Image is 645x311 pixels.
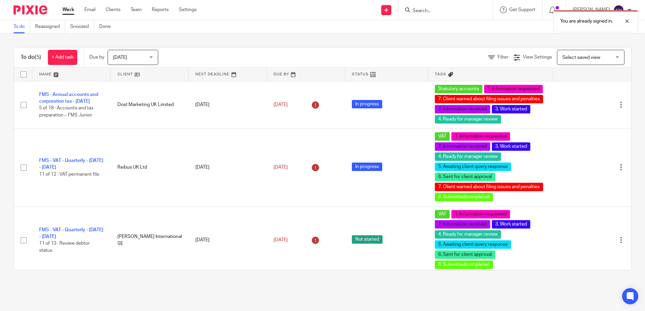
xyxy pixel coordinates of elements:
a: FMS - VAT - Quarterly - [DATE] - [DATE] [39,228,103,239]
span: Filter [498,55,508,60]
a: + Add task [48,50,77,65]
span: 1. Information requested [484,85,543,93]
a: Snoozed [70,20,94,33]
td: [DATE] [189,81,267,129]
a: Reports [152,6,169,13]
span: Tags [435,72,446,76]
span: 2. Information received [435,142,490,151]
p: Due by [89,54,104,61]
span: [DATE] [274,238,288,242]
span: Select saved view [562,55,600,60]
img: Pixie [13,5,47,14]
span: Not started [352,235,383,244]
span: (5) [35,55,41,60]
td: [PERSON_NAME] International SE [111,206,189,274]
img: svg%3E [613,5,624,15]
span: 3. Work started [492,105,530,113]
span: 7. Client warned about filing issues and penalties [435,183,543,191]
a: Work [62,6,74,13]
span: 8. Submitted/completed [435,193,493,201]
span: 6. Sent for client approval [435,173,495,181]
span: 3. Work started [492,142,530,151]
a: Team [131,6,142,13]
span: 11 of 12 · VAT permanent file [39,172,99,177]
span: 1. Information requested [451,132,510,141]
span: 4. Ready for manager review [435,152,501,161]
span: In progress [352,163,382,171]
span: 5. Awaiting client query response [435,163,511,171]
span: 2. Information received [435,105,490,113]
span: VAT [435,132,450,141]
span: 11 of 13 · Review debtor status [39,241,90,253]
span: 1. Information requested [451,210,510,218]
a: To do [13,20,30,33]
span: 4. Ready for manager review [435,115,501,124]
span: VAT [435,210,450,218]
span: [DATE] [113,55,127,60]
span: [DATE] [274,165,288,170]
span: 6. Sent for client approval [435,250,495,259]
td: Dost Marketing UK Limited [111,81,189,129]
a: Settings [179,6,197,13]
span: 4. Ready for manager review [435,230,501,239]
a: Clients [106,6,120,13]
a: Reassigned [35,20,65,33]
a: FMS - VAT - Quarterly - [DATE] - [DATE] [39,158,103,170]
span: 5. Awaiting client query response [435,240,511,249]
a: Email [84,6,95,13]
td: [DATE] [189,129,267,206]
span: View Settings [523,55,552,60]
a: Done [99,20,116,33]
span: Statutory accounts [435,85,482,93]
h1: To do [21,54,41,61]
p: You are already signed in. [560,18,613,25]
span: [DATE] [274,102,288,107]
span: 3. Work started [492,220,530,229]
span: 5 of 18 · Accounts and tax preparation – FMS Junior [39,106,93,118]
span: 7. Client warned about filing issues and penalties [435,95,543,103]
span: 8. Submitted/completed [435,261,493,269]
a: FMS - Annual accounts and corporation tax - [DATE] [39,92,98,104]
td: Reibus UK Ltd [111,129,189,206]
span: In progress [352,100,382,108]
td: [DATE] [189,206,267,274]
span: 2. Information received [435,220,490,229]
